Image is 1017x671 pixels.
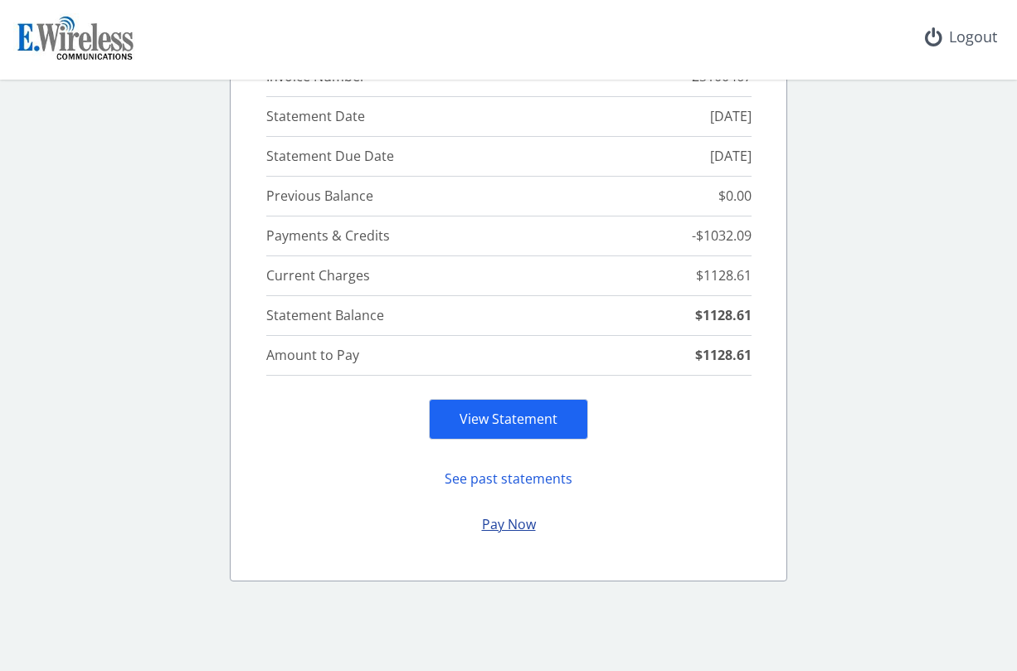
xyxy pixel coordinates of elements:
[590,336,752,376] td: $1128.61
[266,177,590,216] td: Previous Balance
[429,463,588,495] button: See past statements
[590,97,752,137] td: [DATE]
[590,216,752,256] td: -$1032.09
[266,296,590,336] td: Statement Balance
[460,410,557,428] a: View Statement
[590,256,752,296] td: $1128.61
[266,256,590,296] td: Current Charges
[590,177,752,216] td: $0.00
[590,137,752,177] td: [DATE]
[590,296,752,336] td: $1128.61
[429,508,588,541] button: Pay Now
[429,399,588,440] div: View Statement
[266,216,590,256] td: Payments & Credits
[266,97,590,137] td: Statement Date
[266,137,590,177] td: Statement Due Date
[266,336,590,376] td: Amount to Pay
